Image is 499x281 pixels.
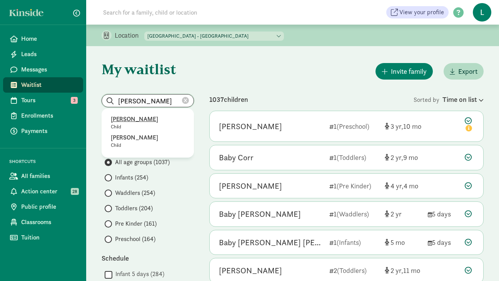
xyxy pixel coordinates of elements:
span: View your profile [399,8,444,17]
span: 2 [391,266,403,275]
a: All families [3,168,83,184]
span: 9 [403,153,418,162]
span: Leads [21,50,77,59]
span: Classrooms [21,218,77,227]
p: Child [111,142,185,148]
span: Public profile [21,202,77,211]
iframe: Chat Widget [461,244,499,281]
span: 11 [403,266,420,275]
span: Tuition [21,233,77,242]
div: 1 [329,152,379,163]
div: 1 [329,121,379,131]
div: 1 [329,181,379,191]
a: Messages [3,62,83,77]
div: 1 [329,209,379,219]
div: Baby Corr [219,151,254,164]
span: 4 [391,181,404,190]
span: Invite family [391,66,427,76]
input: Search list... [102,95,194,107]
a: Leads [3,47,83,62]
span: Infants (254) [115,173,148,182]
div: [object Object] [385,181,422,191]
input: Search for a family, child or location [98,5,314,20]
span: 4 [404,181,418,190]
button: Invite family [376,63,433,80]
span: 3 [391,122,403,131]
p: [PERSON_NAME] [111,133,185,142]
span: Messages [21,65,77,74]
a: Waitlist [3,77,83,93]
div: Schedule [102,253,194,263]
span: 28 [71,188,79,195]
a: Home [3,31,83,47]
span: L [473,3,491,22]
a: Tours 3 [3,93,83,108]
button: Export [444,63,484,80]
div: 5 days [428,209,459,219]
div: 1037 children [209,94,414,105]
span: (Toddlers) [337,153,366,162]
div: 1 [329,237,379,248]
div: Eliana Mendieta [219,120,282,133]
span: Export [458,66,477,76]
a: Payments [3,123,83,139]
div: Harrison Chen [219,180,282,192]
span: (Pre Kinder) [337,181,371,190]
a: Enrollments [3,108,83,123]
p: Child [111,124,185,130]
span: All families [21,171,77,181]
div: Time on list [442,94,484,105]
a: Classrooms [3,214,83,230]
span: Pre Kinder (161) [115,219,157,228]
div: 2 [329,265,379,276]
div: [object Object] [385,209,422,219]
a: Action center 28 [3,184,83,199]
div: Baby Saldaña Schulman [219,236,323,249]
div: 5 days [428,237,459,248]
div: [object Object] [385,152,422,163]
h1: My waitlist [102,62,194,77]
span: Toddlers (204) [115,204,153,213]
span: 10 [403,122,421,131]
div: Camden Santos [219,264,282,277]
span: Preschool (164) [115,234,155,244]
p: Location [115,31,144,40]
a: Public profile [3,199,83,214]
div: Sorted by [414,94,484,105]
label: Infant 5 days (284) [112,269,164,279]
span: Enrollments [21,111,77,120]
a: View your profile [386,6,449,18]
span: (Waddlers) [337,210,369,218]
span: All age groups (1037) [115,158,170,167]
span: 5 [391,238,405,247]
span: (Infants) [337,238,361,247]
span: Waitlist [21,80,77,90]
span: 2 [391,153,403,162]
span: Tours [21,96,77,105]
p: [PERSON_NAME] [111,115,185,124]
div: [object Object] [385,265,422,276]
span: Home [21,34,77,43]
span: (Preschool) [337,122,369,131]
span: Payments [21,126,77,136]
span: Action center [21,187,77,196]
div: Baby lin [219,208,301,220]
a: Tuition [3,230,83,245]
span: 2 [391,210,402,218]
span: Waddlers (254) [115,188,155,198]
span: 3 [71,97,78,104]
div: [object Object] [385,121,422,131]
div: [object Object] [385,237,422,248]
span: (Toddlers) [337,266,367,275]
